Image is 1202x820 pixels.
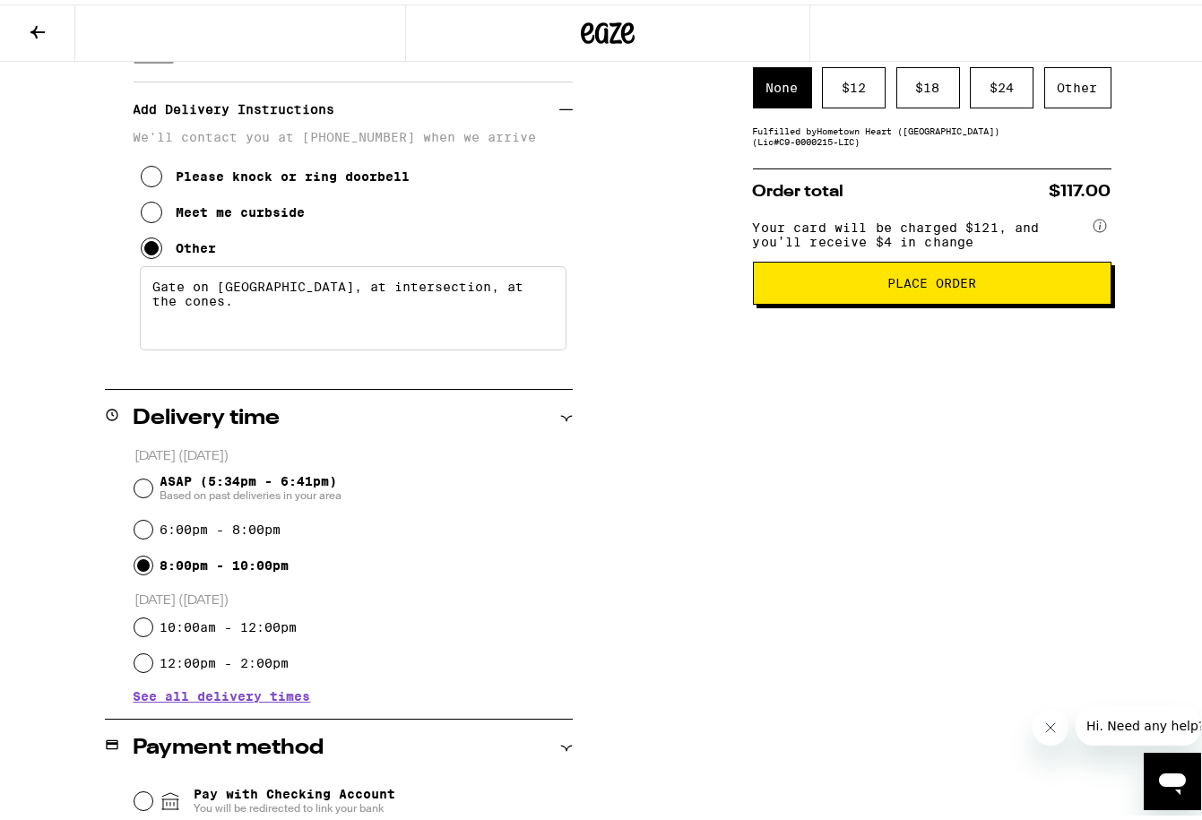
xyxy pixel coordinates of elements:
[753,179,844,195] span: Order total
[134,84,559,125] h3: Add Delivery Instructions
[160,652,289,666] label: 12:00pm - 2:00pm
[160,470,342,498] span: ASAP (5:34pm - 6:41pm)
[160,616,297,630] label: 10:00am - 12:00pm
[177,237,217,251] div: Other
[177,201,306,215] div: Meet me curbside
[753,257,1111,300] button: Place Order
[896,63,960,104] div: $ 18
[160,518,281,532] label: 6:00pm - 8:00pm
[160,554,289,568] label: 8:00pm - 10:00pm
[141,226,217,262] button: Other
[11,13,129,27] span: Hi. Need any help?
[753,121,1111,142] div: Fulfilled by Hometown Heart ([GEOGRAPHIC_DATA]) (Lic# C9-0000215-LIC )
[753,63,812,104] div: None
[141,154,411,190] button: Please knock or ring doorbell
[1050,179,1111,195] span: $117.00
[1044,63,1111,104] div: Other
[134,403,281,425] h2: Delivery time
[194,797,395,811] span: You will be redirected to link your bank
[134,686,311,698] button: See all delivery times
[134,444,573,461] p: [DATE] ([DATE])
[1033,705,1068,741] iframe: Close message
[177,165,411,179] div: Please knock or ring doorbell
[134,588,573,605] p: [DATE] ([DATE])
[822,63,886,104] div: $ 12
[1076,702,1201,741] iframe: Message from company
[753,210,1090,245] span: Your card will be charged $121, and you’ll receive $4 in change
[134,733,324,755] h2: Payment method
[970,63,1033,104] div: $ 24
[134,125,573,140] p: We'll contact you at [PHONE_NUMBER] when we arrive
[887,272,976,285] span: Place Order
[141,190,306,226] button: Meet me curbside
[194,782,395,811] span: Pay with Checking Account
[160,484,342,498] span: Based on past deliveries in your area
[1144,748,1201,806] iframe: Button to launch messaging window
